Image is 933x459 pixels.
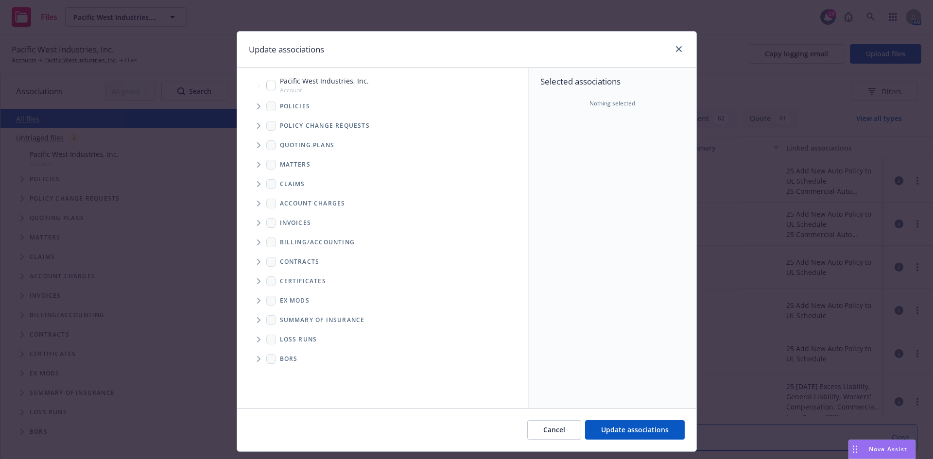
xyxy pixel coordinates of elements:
[280,103,311,109] span: Policies
[280,337,317,342] span: Loss Runs
[673,43,685,55] a: close
[280,317,365,323] span: Summary of insurance
[601,425,669,434] span: Update associations
[280,142,335,148] span: Quoting plans
[585,420,685,440] button: Update associations
[849,440,861,459] div: Drag to move
[280,123,370,129] span: Policy change requests
[280,181,305,187] span: Claims
[527,420,581,440] button: Cancel
[280,86,369,94] span: Account
[543,425,565,434] span: Cancel
[237,74,528,232] div: Tree Example
[540,76,685,87] span: Selected associations
[280,356,298,362] span: BORs
[280,259,320,265] span: Contracts
[280,298,310,304] span: Ex Mods
[280,220,311,226] span: Invoices
[848,440,916,459] button: Nova Assist
[237,233,528,369] div: Folder Tree Example
[589,99,635,108] span: Nothing selected
[249,43,324,56] h1: Update associations
[280,239,355,245] span: Billing/Accounting
[280,201,346,206] span: Account charges
[280,278,326,284] span: Certificates
[280,162,311,168] span: Matters
[869,445,907,453] span: Nova Assist
[280,76,369,86] span: Pacific West Industries, Inc.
